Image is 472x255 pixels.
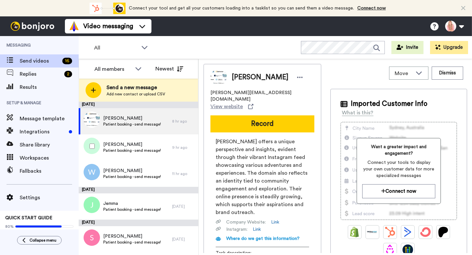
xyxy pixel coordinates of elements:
img: j.png [84,197,100,213]
span: Move [395,69,412,77]
span: [PERSON_NAME] offers a unique perspective and insights, evident through their vibrant Instagram f... [216,138,309,216]
span: Patient booking - send message! [103,240,161,245]
span: Instagram : [226,226,247,233]
div: 11 hr ago [172,171,195,176]
span: Imported Customer Info [351,99,427,109]
a: View website [210,103,253,110]
span: Share library [20,141,79,149]
img: Hubspot [385,227,395,237]
button: Invite [391,41,423,54]
span: QUICK START GUIDE [5,216,52,220]
div: [DATE] [172,204,195,209]
span: [PERSON_NAME][EMAIL_ADDRESS][DOMAIN_NAME] [210,89,314,103]
span: Workspaces [20,154,79,162]
img: vm-color.svg [69,21,79,31]
span: Send a new message [107,84,165,91]
div: 9 hr ago [172,145,195,150]
a: Link [253,226,261,233]
button: Dismiss [432,67,463,80]
span: Results [20,83,79,91]
span: [PERSON_NAME] [103,141,161,148]
span: Collapse menu [29,238,56,243]
button: Upgrade [430,41,468,54]
div: 8 hr ago [172,119,195,124]
div: animation [89,3,126,14]
img: ActiveCampaign [403,227,413,237]
div: [DATE] [79,220,198,226]
span: Connect your tools to display your own customer data for more specialized messages [362,159,435,179]
button: Connect now [362,184,435,198]
span: Fallbacks [20,167,79,175]
img: GoHighLevel [403,245,413,255]
img: ConvertKit [420,227,431,237]
span: [PERSON_NAME] [103,115,161,122]
span: Replies [20,70,62,78]
span: Patient booking - send message! [103,122,161,127]
span: [PERSON_NAME] [103,167,161,174]
div: [DATE] [79,187,198,193]
span: Add new contact or upload CSV [107,91,165,97]
span: [PERSON_NAME] [103,233,161,240]
span: Connect your tool and get all your customers loading into a tasklist so you can send them a video... [129,6,354,10]
img: Shopify [349,227,360,237]
span: Patient booking - send message! [103,207,161,212]
button: Newest [150,62,188,75]
span: View website [210,103,243,110]
img: Image of Paul [210,69,227,86]
img: bj-logo-header-white.svg [8,22,57,31]
span: [PERSON_NAME] [232,72,288,82]
span: Send videos [20,57,60,65]
span: Patient booking - send message! [103,174,161,179]
img: Ontraport [367,227,378,237]
div: What is this? [342,109,373,117]
span: 80% [5,224,14,229]
a: Connect now [357,6,386,10]
span: Want a greater impact and engagement? [362,144,435,157]
div: [DATE] [79,102,198,108]
span: Where do we get this information? [226,236,300,241]
span: Company Website : [226,219,266,226]
a: Link [271,219,279,226]
span: Settings [20,194,79,202]
div: 2 [64,71,72,77]
span: Jemma [103,200,161,207]
span: Integrations [20,128,66,136]
button: Collapse menu [17,236,62,245]
div: [DATE] [172,237,195,242]
span: Video messaging [83,22,133,31]
span: Patient booking - send message! [103,148,161,153]
img: c6cb5ca1-86dd-4be1-a1fb-740d78e41853.jpg [84,111,100,128]
img: s.png [84,229,100,246]
div: 16 [62,58,72,64]
img: w.png [84,164,100,180]
button: Record [210,115,314,132]
div: All members [94,65,132,73]
img: Patreon [438,227,448,237]
span: Message template [20,115,79,123]
img: Drip [385,245,395,255]
span: All [94,44,138,52]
